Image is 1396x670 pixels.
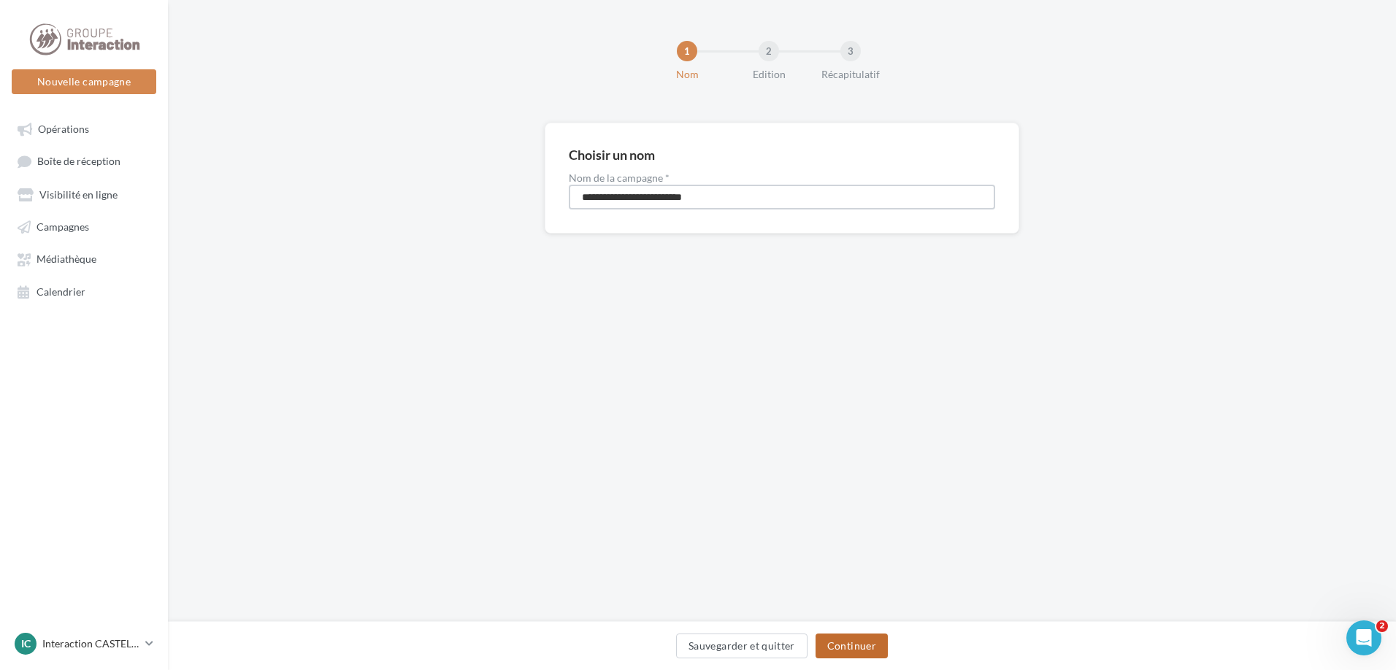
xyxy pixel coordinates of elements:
[840,41,861,61] div: 3
[1346,620,1381,655] iframe: Intercom live chat
[759,41,779,61] div: 2
[12,630,156,658] a: IC Interaction CASTELNAU
[569,148,655,161] div: Choisir un nom
[9,213,159,239] a: Campagnes
[9,115,159,142] a: Opérations
[9,245,159,272] a: Médiathèque
[37,253,96,266] span: Médiathèque
[38,123,89,135] span: Opérations
[12,69,156,94] button: Nouvelle campagne
[569,173,995,183] label: Nom de la campagne *
[9,181,159,207] a: Visibilité en ligne
[39,188,118,201] span: Visibilité en ligne
[677,41,697,61] div: 1
[1376,620,1388,632] span: 2
[42,636,139,651] p: Interaction CASTELNAU
[21,636,31,651] span: IC
[37,155,120,168] span: Boîte de réception
[816,634,888,658] button: Continuer
[37,285,85,298] span: Calendrier
[676,634,808,658] button: Sauvegarder et quitter
[640,67,734,82] div: Nom
[722,67,816,82] div: Edition
[37,220,89,233] span: Campagnes
[9,278,159,304] a: Calendrier
[804,67,897,82] div: Récapitulatif
[9,147,159,174] a: Boîte de réception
